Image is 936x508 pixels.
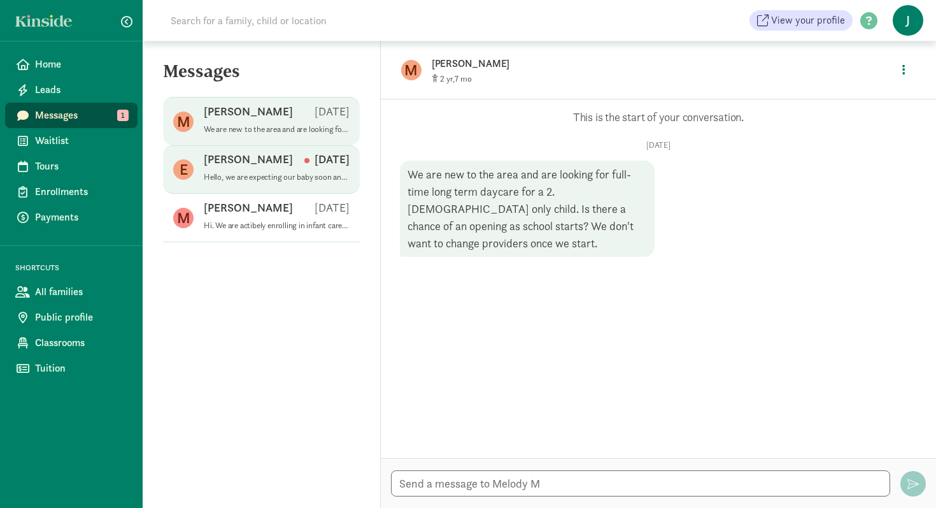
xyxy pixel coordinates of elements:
[35,361,127,376] span: Tuition
[5,103,138,128] a: Messages 1
[771,13,845,28] span: View your profile
[5,179,138,205] a: Enrollments
[5,205,138,230] a: Payments
[5,52,138,77] a: Home
[204,221,350,231] p: Hi. We are actibely enrolling in infant care. Please call us @ [PHONE_NUMBER] for details. Thanks!
[117,110,129,121] span: 1
[35,82,127,98] span: Leads
[35,57,127,72] span: Home
[163,8,520,33] input: Search for a family, child or location
[400,110,917,125] p: This is the start of your conversation.
[173,208,194,228] figure: M
[5,279,138,305] a: All families
[173,159,194,180] figure: E
[204,152,293,167] p: [PERSON_NAME]
[315,200,350,215] p: [DATE]
[204,172,350,182] p: Hello, we are expecting our baby soon and looking to start Daycare around October when baby is 6m...
[204,124,350,134] p: We are new to the area and are looking for full-time long term daycare for a 2.[DEMOGRAPHIC_DATA]...
[5,356,138,381] a: Tuition
[400,161,655,257] div: We are new to the area and are looking for full-time long term daycare for a 2.[DEMOGRAPHIC_DATA]...
[35,335,127,351] span: Classrooms
[5,154,138,179] a: Tours
[143,61,380,92] h5: Messages
[35,310,127,325] span: Public profile
[440,73,455,84] span: 2
[204,104,293,119] p: [PERSON_NAME]
[432,55,833,73] p: [PERSON_NAME]
[35,159,127,174] span: Tours
[5,330,138,356] a: Classrooms
[35,210,127,225] span: Payments
[400,140,917,150] p: [DATE]
[173,112,194,132] figure: M
[35,284,127,300] span: All families
[749,10,853,31] a: View your profile
[893,5,923,36] span: J
[35,184,127,200] span: Enrollments
[5,128,138,154] a: Waitlist
[35,133,127,149] span: Waitlist
[304,152,350,167] p: [DATE]
[455,73,472,84] span: 7
[204,200,293,215] p: [PERSON_NAME]
[5,77,138,103] a: Leads
[315,104,350,119] p: [DATE]
[401,60,422,80] figure: M
[5,305,138,330] a: Public profile
[35,108,127,123] span: Messages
